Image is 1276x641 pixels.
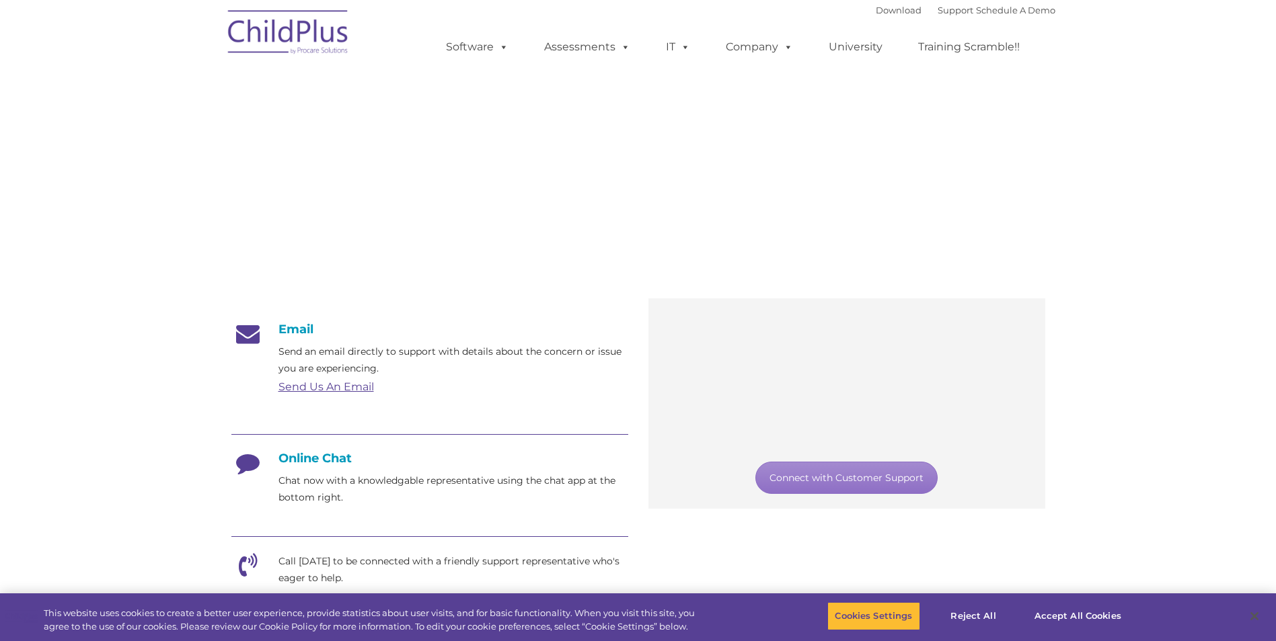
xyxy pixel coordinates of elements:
a: University [815,34,896,60]
a: IT [652,34,704,60]
p: Call [DATE] to be connected with a friendly support representative who's eager to help. [278,553,628,587]
button: Cookies Settings [827,602,920,630]
button: Accept All Cookies [1027,602,1129,630]
img: ChildPlus by Procare Solutions [221,1,356,68]
a: Software [433,34,522,60]
button: Close [1240,601,1269,631]
p: Chat now with a knowledgable representative using the chat app at the bottom right. [278,472,628,506]
a: Support [938,5,973,15]
h4: Online Chat [231,451,628,466]
a: Company [712,34,806,60]
a: Training Scramble!! [905,34,1033,60]
font: | [876,5,1055,15]
p: Send an email directly to support with details about the concern or issue you are experiencing. [278,343,628,377]
a: Schedule A Demo [976,5,1055,15]
a: Connect with Customer Support [755,462,938,494]
a: Download [876,5,922,15]
a: Send Us An Email [278,380,374,393]
a: Assessments [531,34,644,60]
h4: Email [231,322,628,337]
div: This website uses cookies to create a better user experience, provide statistics about user visit... [44,607,702,633]
button: Reject All [932,602,1016,630]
